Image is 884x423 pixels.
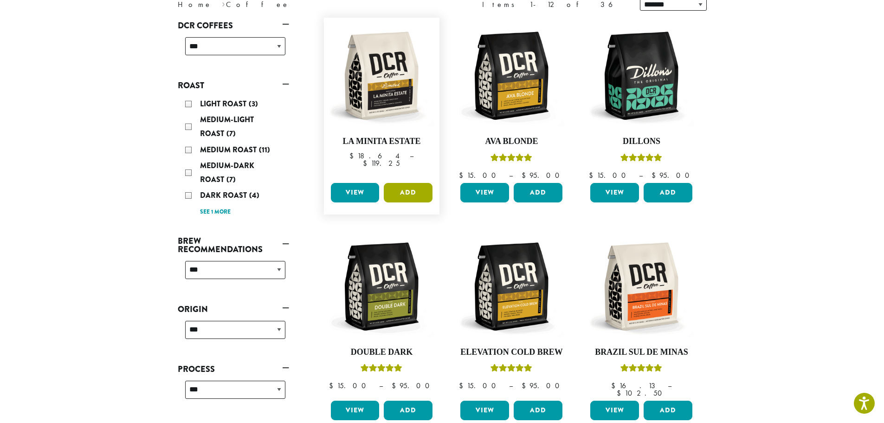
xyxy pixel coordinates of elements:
span: $ [329,381,337,390]
span: $ [392,381,400,390]
a: View [590,183,639,202]
button: Add [644,401,692,420]
span: – [410,151,413,161]
bdi: 102.50 [617,388,666,398]
span: Light Roast [200,98,249,109]
span: $ [459,381,467,390]
bdi: 95.00 [392,381,434,390]
a: View [590,401,639,420]
span: (7) [226,174,236,185]
button: Add [384,401,432,420]
bdi: 15.00 [459,170,500,180]
span: (11) [259,144,270,155]
a: Origin [178,301,289,317]
bdi: 15.00 [329,381,370,390]
bdi: 15.00 [459,381,500,390]
span: – [668,381,671,390]
a: See 1 more [200,208,231,217]
a: DCR Coffees [178,18,289,33]
button: Add [514,401,562,420]
a: Process [178,361,289,377]
div: DCR Coffees [178,33,289,66]
span: Medium-Light Roast [200,114,254,139]
span: $ [617,388,625,398]
bdi: 15.00 [589,170,630,180]
a: Brew Recommendations [178,233,289,257]
a: DillonsRated 5.00 out of 5 [588,22,695,179]
img: DCR-12oz-Brazil-Sul-De-Minas-Stock-scaled.png [588,233,695,340]
img: DCR-12oz-Double-Dark-Stock-scaled.png [328,233,435,340]
div: Process [178,377,289,410]
bdi: 18.64 [349,151,401,161]
a: La Minita Estate [329,22,435,179]
div: Brew Recommendations [178,257,289,290]
a: Ava BlondeRated 5.00 out of 5 [458,22,565,179]
img: DCR-12oz-Ava-Blonde-Stock-scaled.png [458,22,565,129]
div: Rated 5.00 out of 5 [490,152,532,166]
button: Add [514,183,562,202]
span: $ [611,381,619,390]
div: Roast [178,93,289,222]
div: Rated 5.00 out of 5 [620,363,662,377]
button: Add [644,183,692,202]
a: Brazil Sul De MinasRated 5.00 out of 5 [588,233,695,397]
a: View [331,401,380,420]
a: Elevation Cold BrewRated 5.00 out of 5 [458,233,565,397]
span: $ [459,170,467,180]
div: Rated 4.50 out of 5 [361,363,402,377]
span: – [379,381,383,390]
div: Origin [178,317,289,350]
span: Medium Roast [200,144,259,155]
bdi: 95.00 [652,170,694,180]
span: $ [522,170,529,180]
h4: Brazil Sul De Minas [588,347,695,358]
h4: La Minita Estate [329,137,435,147]
h4: Ava Blonde [458,137,565,147]
span: $ [652,170,659,180]
span: $ [522,381,529,390]
div: Rated 5.00 out of 5 [490,363,532,377]
bdi: 95.00 [522,381,564,390]
button: Add [384,183,432,202]
h4: Elevation Cold Brew [458,347,565,358]
a: View [460,183,509,202]
span: – [639,170,643,180]
img: DCR-12oz-Elevation-Cold-Brew-Stock-scaled.png [458,233,565,340]
span: (7) [226,128,236,139]
span: Medium-Dark Roast [200,160,254,185]
a: Roast [178,78,289,93]
h4: Double Dark [329,347,435,358]
span: – [509,381,513,390]
img: DCR-12oz-La-Minita-Estate-Stock-scaled.png [328,22,435,129]
img: DCR-12oz-Dillons-Stock-scaled.png [588,22,695,129]
span: $ [363,158,371,168]
span: – [509,170,513,180]
span: $ [589,170,597,180]
span: (4) [249,190,259,201]
span: (3) [249,98,258,109]
bdi: 119.25 [363,158,400,168]
span: Dark Roast [200,190,249,201]
a: View [460,401,509,420]
h4: Dillons [588,137,695,147]
bdi: 95.00 [522,170,564,180]
span: $ [349,151,357,161]
a: View [331,183,380,202]
bdi: 16.13 [611,381,659,390]
div: Rated 5.00 out of 5 [620,152,662,166]
a: Double DarkRated 4.50 out of 5 [329,233,435,397]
